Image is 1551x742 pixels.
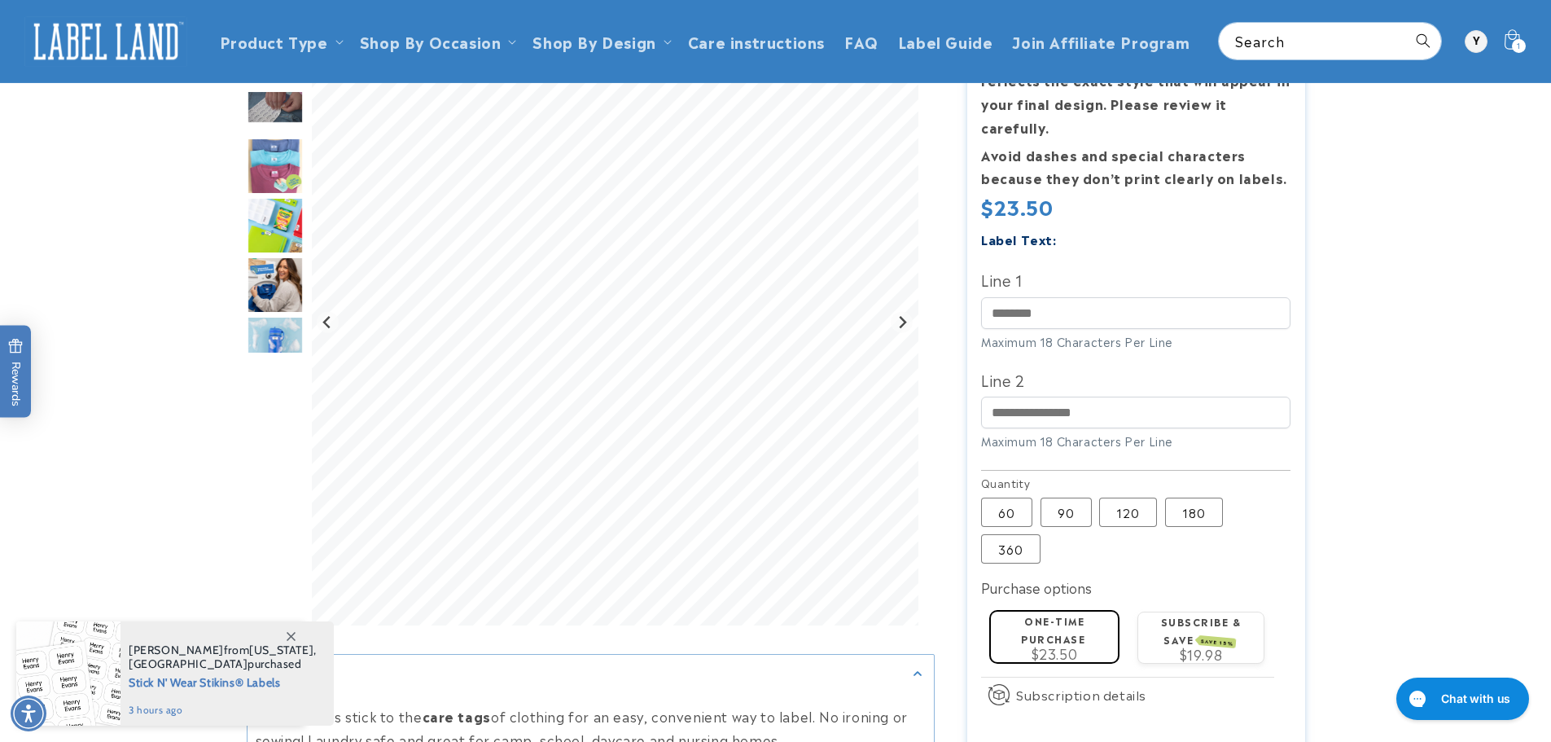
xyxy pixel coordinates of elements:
a: FAQ [835,22,888,60]
a: Label Guide [888,22,1003,60]
img: null [247,90,304,123]
summary: Product Type [210,22,350,60]
span: Rewards [8,338,24,406]
label: 180 [1165,498,1223,527]
span: [US_STATE] [249,643,313,657]
img: Stick N' Wear® Labels - Label Land [247,316,304,373]
a: Join Affiliate Program [1002,22,1199,60]
span: Label Guide [898,32,993,50]
div: Go to slide 4 [247,138,304,195]
span: Subscription details [1016,685,1146,705]
span: Stick N' Wear Stikins® Labels [129,671,317,692]
summary: Shop By Occasion [350,22,524,60]
label: 60 [981,498,1032,527]
span: $19.98 [1180,644,1223,664]
summary: Description [248,655,934,692]
label: Subscribe & save [1161,614,1242,646]
img: Stick N' Wear® Labels - Label Land [247,257,304,314]
strong: care tags [423,705,491,725]
iframe: Sign Up via Text for Offers [13,612,206,661]
label: 90 [1041,498,1092,527]
div: Go to slide 7 [247,316,304,373]
span: FAQ [844,32,878,50]
span: $23.50 [981,191,1054,221]
a: Care instructions [678,22,835,60]
a: Label Land [19,10,194,72]
strong: Avoid dashes and special characters because they don’t print clearly on labels. [981,145,1287,188]
span: SAVE 15% [1198,635,1237,648]
span: 1 [1517,39,1521,53]
span: Join Affiliate Program [1012,32,1190,50]
label: Purchase options [981,577,1092,597]
label: Line 1 [981,266,1290,292]
label: One-time purchase [1021,613,1085,645]
img: Label Land [24,16,187,67]
label: 360 [981,534,1041,564]
div: Go to slide 5 [247,197,304,254]
span: 3 hours ago [129,703,317,718]
summary: Shop By Design [523,22,677,60]
img: Stick N' Wear® Labels - Label Land [247,197,304,254]
span: $23.50 [1032,643,1078,663]
a: Shop By Design [532,30,655,52]
div: Go to slide 6 [247,257,304,314]
label: Line 2 [981,367,1290,393]
legend: Quantity [981,475,1032,491]
span: from , purchased [129,643,317,671]
label: 120 [1099,498,1157,527]
div: Accessibility Menu [11,696,46,731]
img: Stick N' Wear® Labels - Label Land [247,138,304,195]
label: Label Text: [981,230,1057,248]
iframe: Gorgias live chat messenger [1388,672,1535,726]
button: Search [1405,23,1441,59]
a: Product Type [220,30,328,52]
span: Shop By Occasion [360,32,502,50]
span: Care instructions [688,32,825,50]
div: Go to slide 3 [247,78,304,135]
div: Maximum 18 Characters Per Line [981,333,1290,350]
span: [GEOGRAPHIC_DATA] [129,656,248,671]
div: Maximum 18 Characters Per Line [981,432,1290,450]
button: Next slide [891,311,913,333]
button: Previous slide [317,311,339,333]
